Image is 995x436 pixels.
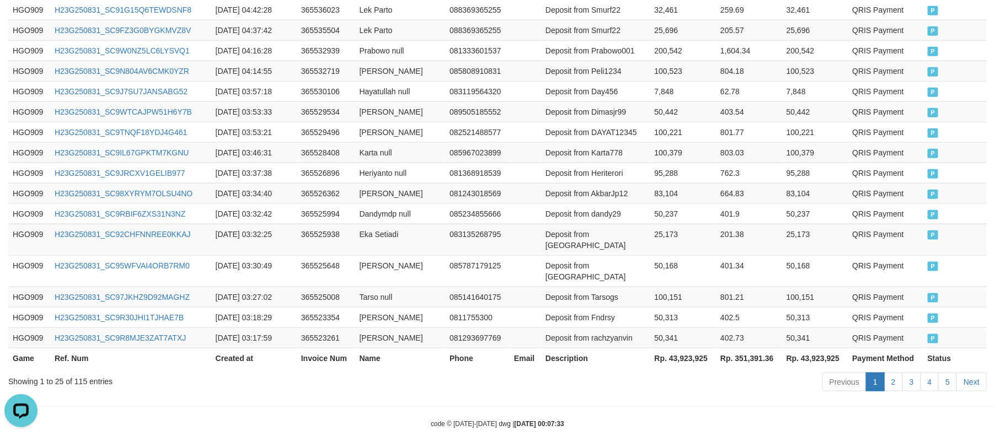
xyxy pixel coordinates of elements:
a: H23G250831_SC9WTCAJPW51H6Y7B [55,107,192,116]
td: 081368918539 [445,163,510,183]
td: [PERSON_NAME] [355,61,446,81]
td: 365532719 [297,61,355,81]
td: [DATE] 03:46:31 [211,142,297,163]
th: Status [923,348,987,368]
a: H23G250831_SC9J7SU7JANSABG52 [55,87,188,96]
td: QRIS Payment [848,61,923,81]
span: PAID [928,6,939,15]
td: 365530106 [297,81,355,101]
td: 083119564320 [445,81,510,101]
td: [DATE] 03:30:49 [211,255,297,287]
span: PAID [928,128,939,138]
td: HGO909 [8,122,50,142]
span: PAID [928,293,939,303]
td: 100,151 [650,287,716,307]
td: Deposit from Dimasjr99 [541,101,650,122]
a: H23G250831_SC9IL67GPKTM7KGNU [55,148,189,157]
td: 762.3 [716,163,782,183]
td: 25,696 [782,20,848,40]
td: [DATE] 03:32:42 [211,203,297,224]
td: Deposit from DAYAT12345 [541,122,650,142]
td: 100,379 [782,142,848,163]
td: Deposit from dandy29 [541,203,650,224]
td: 403.54 [716,101,782,122]
td: Deposit from Fndrsy [541,307,650,327]
td: Deposit from Prabowo001 [541,40,650,61]
td: HGO909 [8,20,50,40]
th: Ref. Num [50,348,211,368]
span: PAID [928,210,939,219]
td: Prabowo null [355,40,446,61]
td: [DATE] 04:14:55 [211,61,297,81]
td: 50,237 [650,203,716,224]
td: QRIS Payment [848,327,923,348]
td: QRIS Payment [848,81,923,101]
td: QRIS Payment [848,20,923,40]
a: H23G250831_SC98XYRYM7OLSU4NO [55,189,192,198]
td: 83,104 [782,183,848,203]
td: 664.83 [716,183,782,203]
td: 089505185552 [445,101,510,122]
td: HGO909 [8,327,50,348]
td: HGO909 [8,142,50,163]
td: 365525994 [297,203,355,224]
td: 803.03 [716,142,782,163]
td: QRIS Payment [848,203,923,224]
td: 081333601537 [445,40,510,61]
td: Deposit from [GEOGRAPHIC_DATA] [541,224,650,255]
td: [DATE] 03:53:21 [211,122,297,142]
td: [DATE] 03:53:33 [211,101,297,122]
span: PAID [928,67,939,77]
th: Description [541,348,650,368]
td: Deposit from Heriterori [541,163,650,183]
a: 4 [921,373,939,391]
td: QRIS Payment [848,163,923,183]
td: 365532939 [297,40,355,61]
td: 804.18 [716,61,782,81]
td: 25,173 [782,224,848,255]
td: QRIS Payment [848,224,923,255]
td: Deposit from rachzyanvin [541,327,650,348]
td: 365525008 [297,287,355,307]
td: 7,848 [650,81,716,101]
td: 365529534 [297,101,355,122]
td: [DATE] 03:37:38 [211,163,297,183]
td: [PERSON_NAME] [355,183,446,203]
td: 50,442 [782,101,848,122]
td: 100,221 [782,122,848,142]
td: 201.38 [716,224,782,255]
a: H23G250831_SC9JRCXV1GELIB977 [55,169,185,177]
td: Tarso null [355,287,446,307]
td: QRIS Payment [848,40,923,61]
a: H23G250831_SC9TNQF18YDJ4G461 [55,128,187,137]
td: [DATE] 04:37:42 [211,20,297,40]
td: 083135268795 [445,224,510,255]
td: Karta null [355,142,446,163]
td: 402.73 [716,327,782,348]
a: H23G250831_SC95WFVAI4ORB7RM0 [55,261,190,270]
td: [PERSON_NAME] [355,255,446,287]
a: H23G250831_SC9W0NZ5LC6LYSVQ1 [55,46,190,55]
td: HGO909 [8,203,50,224]
a: 1 [866,373,885,391]
td: HGO909 [8,224,50,255]
span: PAID [928,314,939,323]
td: HGO909 [8,307,50,327]
a: H23G250831_SC9R30JHI1TJHAE7B [55,313,184,322]
td: [DATE] 03:32:25 [211,224,297,255]
a: Previous [822,373,866,391]
td: HGO909 [8,61,50,81]
span: PAID [928,26,939,36]
th: Rp. 43,923,925 [782,348,848,368]
span: PAID [928,88,939,97]
div: Showing 1 to 25 of 115 entries [8,372,406,387]
td: [DATE] 03:57:18 [211,81,297,101]
span: PAID [928,262,939,271]
td: 365523354 [297,307,355,327]
td: 100,523 [650,61,716,81]
span: PAID [928,149,939,158]
td: HGO909 [8,183,50,203]
span: PAID [928,190,939,199]
td: [DATE] 03:34:40 [211,183,297,203]
a: H23G250831_SC92CHFNNREE0KKAJ [55,230,191,239]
